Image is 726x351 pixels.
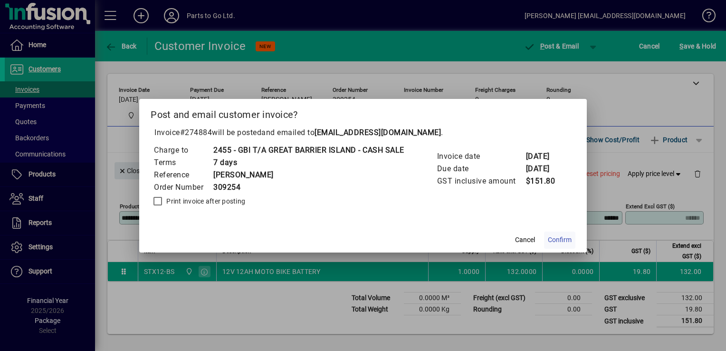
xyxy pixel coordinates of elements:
[153,169,213,181] td: Reference
[548,235,572,245] span: Confirm
[437,175,525,187] td: GST inclusive amount
[515,235,535,245] span: Cancel
[213,169,404,181] td: [PERSON_NAME]
[213,144,404,156] td: 2455 - GBI T/A GREAT BARRIER ISLAND - CASH SALE
[525,175,564,187] td: $151.80
[139,99,587,127] h2: Post and email customer invoice?
[153,181,213,194] td: Order Number
[315,128,441,137] b: [EMAIL_ADDRESS][DOMAIN_NAME]
[153,156,213,169] td: Terms
[437,163,525,175] td: Due date
[544,232,575,249] button: Confirm
[153,144,213,156] td: Charge to
[525,150,564,163] td: [DATE]
[164,196,245,206] label: Print invoice after posting
[525,163,564,175] td: [DATE]
[180,128,212,137] span: #274884
[151,127,575,138] p: Invoice will be posted .
[213,181,404,194] td: 309254
[261,128,441,137] span: and emailed to
[510,232,540,249] button: Cancel
[437,150,525,163] td: Invoice date
[213,156,404,169] td: 7 days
